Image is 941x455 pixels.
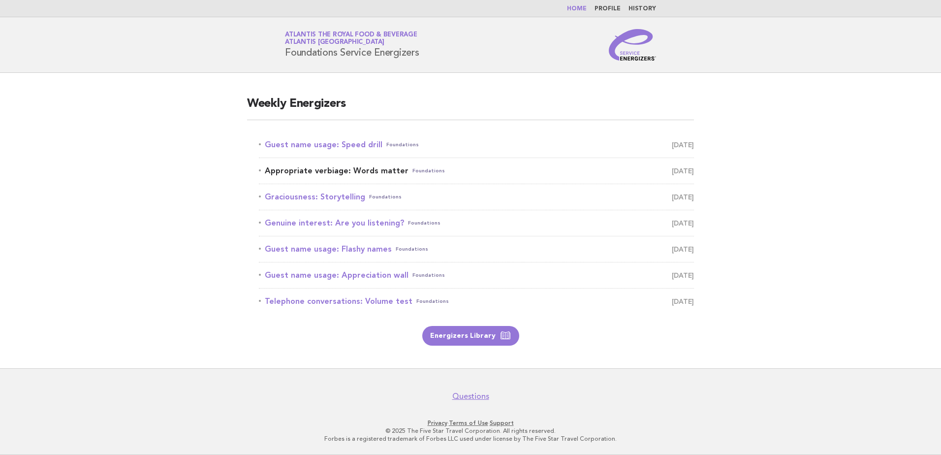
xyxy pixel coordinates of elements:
[259,216,694,230] a: Genuine interest: Are you listening?Foundations [DATE]
[408,216,440,230] span: Foundations
[672,242,694,256] span: [DATE]
[672,216,694,230] span: [DATE]
[285,32,417,45] a: Atlantis the Royal Food & BeverageAtlantis [GEOGRAPHIC_DATA]
[672,190,694,204] span: [DATE]
[595,6,621,12] a: Profile
[259,190,694,204] a: Graciousness: StorytellingFoundations [DATE]
[169,419,772,427] p: · ·
[386,138,419,152] span: Foundations
[259,138,694,152] a: Guest name usage: Speed drillFoundations [DATE]
[567,6,587,12] a: Home
[449,420,488,426] a: Terms of Use
[609,29,656,61] img: Service Energizers
[416,294,449,308] span: Foundations
[412,164,445,178] span: Foundations
[490,420,514,426] a: Support
[672,294,694,308] span: [DATE]
[672,138,694,152] span: [DATE]
[412,268,445,282] span: Foundations
[285,32,419,58] h1: Foundations Service Energizers
[628,6,656,12] a: History
[259,164,694,178] a: Appropriate verbiage: Words matterFoundations [DATE]
[396,242,428,256] span: Foundations
[259,294,694,308] a: Telephone conversations: Volume testFoundations [DATE]
[259,268,694,282] a: Guest name usage: Appreciation wallFoundations [DATE]
[285,39,384,46] span: Atlantis [GEOGRAPHIC_DATA]
[169,435,772,443] p: Forbes is a registered trademark of Forbes LLC used under license by The Five Star Travel Corpora...
[247,96,694,120] h2: Weekly Energizers
[369,190,402,204] span: Foundations
[672,164,694,178] span: [DATE]
[452,391,489,401] a: Questions
[672,268,694,282] span: [DATE]
[428,420,447,426] a: Privacy
[259,242,694,256] a: Guest name usage: Flashy namesFoundations [DATE]
[169,427,772,435] p: © 2025 The Five Star Travel Corporation. All rights reserved.
[422,326,519,346] a: Energizers Library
